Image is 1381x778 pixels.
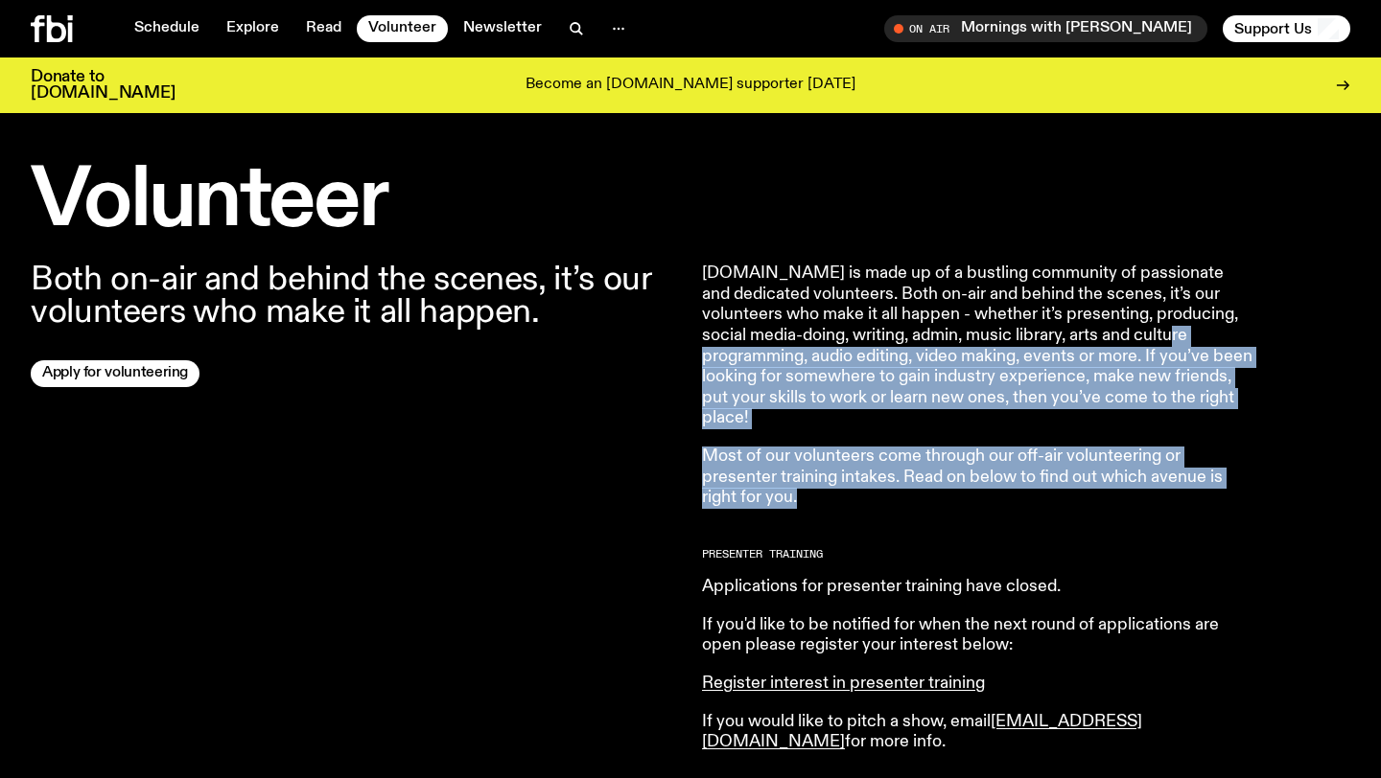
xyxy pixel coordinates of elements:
span: Support Us [1234,20,1312,37]
a: Apply for volunteering [31,360,199,387]
p: [DOMAIN_NAME] is made up of a bustling community of passionate and dedicated volunteers. Both on-... [702,263,1254,429]
a: Volunteer [357,15,448,42]
p: Most of our volunteers come through our off-air volunteering or presenter training intakes. Read ... [702,446,1254,509]
p: If you would like to pitch a show, email for more info. [702,712,1254,753]
h3: Donate to [DOMAIN_NAME] [31,69,176,102]
a: Explore [215,15,291,42]
p: Become an [DOMAIN_NAME] supporter [DATE] [526,77,855,94]
p: Both on-air and behind the scenes, it’s our volunteers who make it all happen. [31,263,679,329]
a: Read [294,15,353,42]
p: Applications for presenter training have closed. [702,577,1254,598]
p: If you'd like to be notified for when the next round of applications are open please register you... [702,615,1254,656]
a: Register interest in presenter training [702,675,985,692]
a: Newsletter [452,15,553,42]
h2: Presenter Training [702,549,1254,560]
button: Support Us [1223,15,1350,42]
h1: Volunteer [31,163,679,240]
button: On AirMornings with [PERSON_NAME] [884,15,1207,42]
a: Schedule [123,15,211,42]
